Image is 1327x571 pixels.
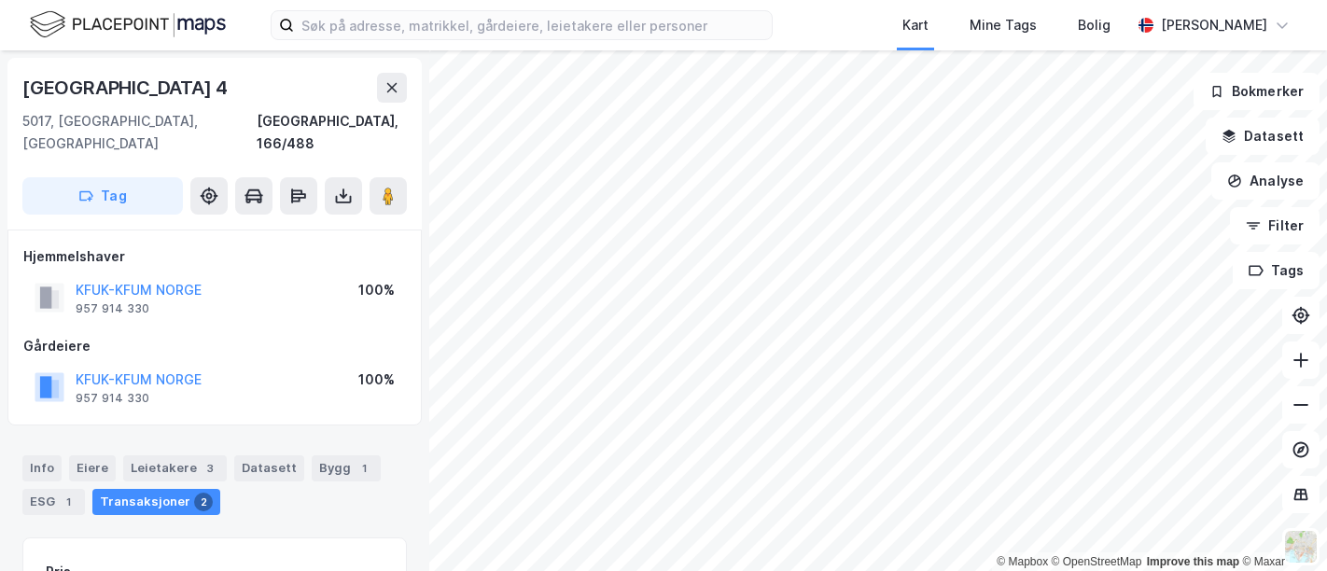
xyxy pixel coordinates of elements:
[22,455,62,481] div: Info
[997,555,1048,568] a: Mapbox
[22,73,231,103] div: [GEOGRAPHIC_DATA] 4
[358,279,395,301] div: 100%
[23,245,406,268] div: Hjemmelshaver
[1052,555,1142,568] a: OpenStreetMap
[257,110,407,155] div: [GEOGRAPHIC_DATA], 166/488
[59,493,77,511] div: 1
[294,11,772,39] input: Søk på adresse, matrikkel, gårdeiere, leietakere eller personer
[1211,162,1320,200] button: Analyse
[1233,252,1320,289] button: Tags
[76,301,149,316] div: 957 914 330
[22,177,183,215] button: Tag
[355,459,373,478] div: 1
[201,459,219,478] div: 3
[76,391,149,406] div: 957 914 330
[358,369,395,391] div: 100%
[30,8,226,41] img: logo.f888ab2527a4732fd821a326f86c7f29.svg
[1078,14,1110,36] div: Bolig
[902,14,929,36] div: Kart
[23,335,406,357] div: Gårdeiere
[92,489,220,515] div: Transaksjoner
[1161,14,1267,36] div: [PERSON_NAME]
[1194,73,1320,110] button: Bokmerker
[312,455,381,481] div: Bygg
[1147,555,1239,568] a: Improve this map
[1234,481,1327,571] iframe: Chat Widget
[123,455,227,481] div: Leietakere
[970,14,1037,36] div: Mine Tags
[194,493,213,511] div: 2
[1206,118,1320,155] button: Datasett
[234,455,304,481] div: Datasett
[69,455,116,481] div: Eiere
[22,489,85,515] div: ESG
[22,110,257,155] div: 5017, [GEOGRAPHIC_DATA], [GEOGRAPHIC_DATA]
[1230,207,1320,244] button: Filter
